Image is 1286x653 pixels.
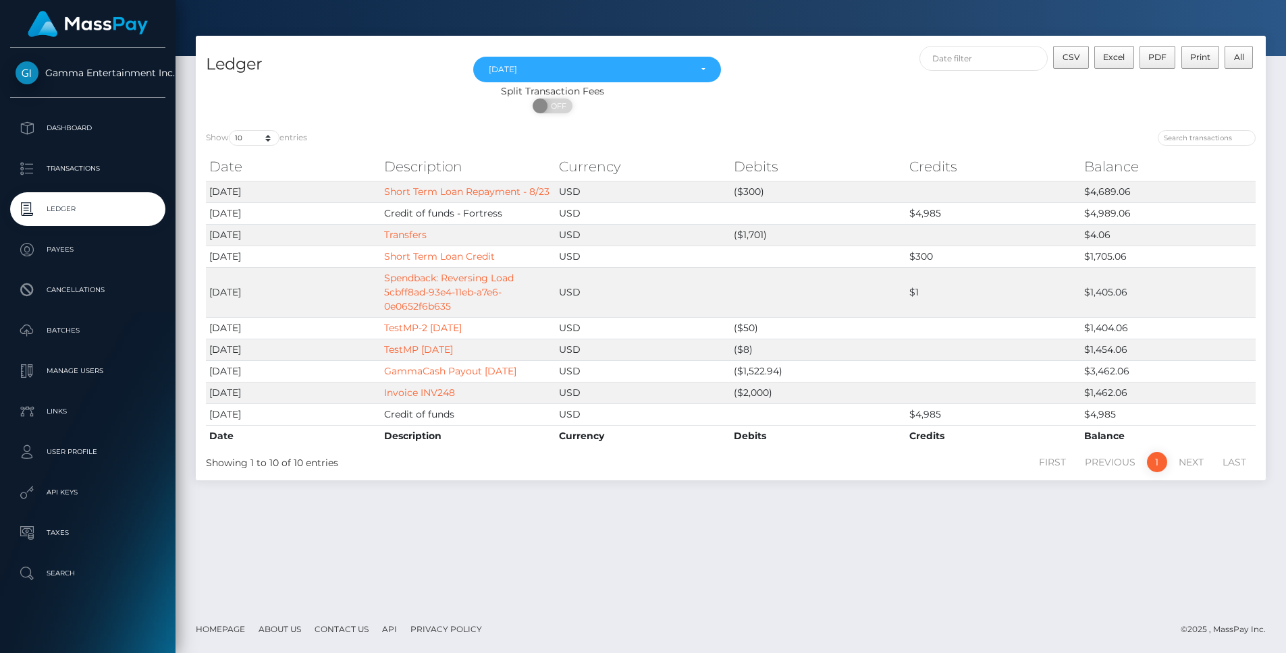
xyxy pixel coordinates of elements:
[556,360,730,382] td: USD
[16,320,160,341] p: Batches
[16,523,160,543] p: Taxes
[730,425,905,447] th: Debits
[906,153,1081,180] th: Credits
[381,425,556,447] th: Description
[540,98,574,113] span: OFF
[196,84,909,98] div: Split Transaction Fees
[1147,452,1167,472] a: 1
[16,118,160,138] p: Dashboard
[906,403,1081,425] td: $4,985
[556,339,730,360] td: USD
[1081,202,1256,224] td: $4,989.06
[206,224,381,246] td: [DATE]
[906,202,1081,224] td: $4,985
[1081,224,1256,246] td: $4.06
[206,153,381,180] th: Date
[16,563,160,584] p: Search
[730,382,905,403] td: ($2,000)
[556,246,730,267] td: USD
[384,322,462,334] a: TestMP-2 [DATE]
[16,482,160,503] p: API Keys
[206,130,307,146] label: Show entries
[1190,52,1210,62] span: Print
[384,229,427,241] a: Transfers
[405,619,487,640] a: Privacy Policy
[556,181,730,202] td: USD
[1234,52,1244,62] span: All
[1140,46,1176,69] button: PDF
[206,382,381,403] td: [DATE]
[206,181,381,202] td: [DATE]
[919,46,1048,71] input: Date filter
[1081,425,1256,447] th: Balance
[377,619,402,640] a: API
[10,152,165,186] a: Transactions
[730,224,905,246] td: ($1,701)
[229,130,279,146] select: Showentries
[730,360,905,382] td: ($1,522.94)
[1081,339,1256,360] td: $1,454.06
[10,67,165,79] span: Gamma Entertainment Inc.
[206,339,381,360] td: [DATE]
[10,435,165,469] a: User Profile
[556,224,730,246] td: USD
[1063,52,1080,62] span: CSV
[556,153,730,180] th: Currency
[1081,153,1256,180] th: Balance
[730,181,905,202] td: ($300)
[384,250,495,262] a: Short Term Loan Credit
[206,360,381,382] td: [DATE]
[556,202,730,224] td: USD
[206,267,381,317] td: [DATE]
[10,111,165,145] a: Dashboard
[556,267,730,317] td: USD
[906,267,1081,317] td: $1
[16,239,160,260] p: Payees
[906,246,1081,267] td: $300
[10,476,165,509] a: API Keys
[10,192,165,226] a: Ledger
[16,159,160,179] p: Transactions
[253,619,306,640] a: About Us
[1148,52,1167,62] span: PDF
[16,280,160,300] p: Cancellations
[730,317,905,339] td: ($50)
[381,202,556,224] td: Credit of funds - Fortress
[1081,403,1256,425] td: $4,985
[10,516,165,550] a: Taxes
[906,425,1081,447] th: Credits
[206,246,381,267] td: [DATE]
[10,233,165,266] a: Payees
[10,395,165,428] a: Links
[206,202,381,224] td: [DATE]
[1081,181,1256,202] td: $4,689.06
[556,317,730,339] td: USD
[10,354,165,388] a: Manage Users
[1081,317,1256,339] td: $1,404.06
[384,186,550,198] a: Short Term Loan Repayment - 8/23
[384,343,453,356] a: TestMP [DATE]
[381,403,556,425] td: Credit of funds
[309,619,374,640] a: Contact Us
[16,199,160,219] p: Ledger
[384,387,455,399] a: Invoice INV248
[206,403,381,425] td: [DATE]
[16,401,160,422] p: Links
[384,272,514,312] a: Spendback: Reversing Load 5cbff8ad-93e4-11eb-a7e6-0e0652f6b635
[730,339,905,360] td: ($8)
[1158,130,1256,146] input: Search transactions
[190,619,250,640] a: Homepage
[1103,52,1125,62] span: Excel
[10,314,165,347] a: Batches
[206,317,381,339] td: [DATE]
[1081,360,1256,382] td: $3,462.06
[16,61,38,84] img: Gamma Entertainment Inc.
[10,557,165,590] a: Search
[381,153,556,180] th: Description
[384,365,516,377] a: GammaCash Payout [DATE]
[1181,46,1220,69] button: Print
[730,153,905,180] th: Debits
[1053,46,1089,69] button: CSV
[206,53,453,76] h4: Ledger
[16,361,160,381] p: Manage Users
